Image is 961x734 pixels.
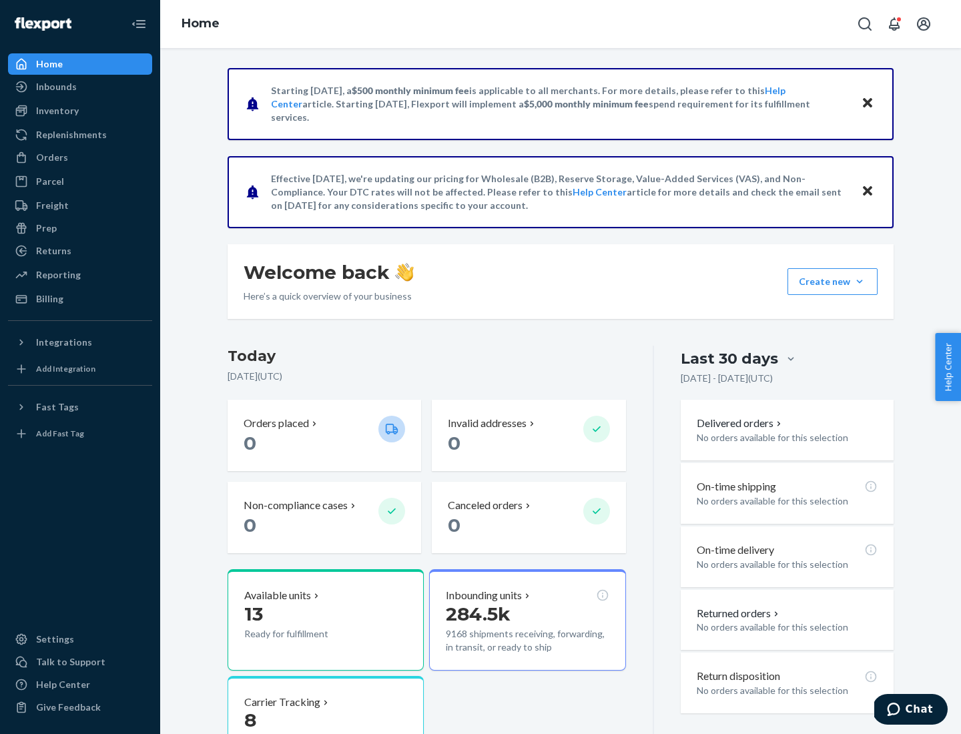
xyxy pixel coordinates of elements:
div: Talk to Support [36,655,105,669]
a: Help Center [8,674,152,695]
div: Inbounds [36,80,77,93]
p: Inbounding units [446,588,522,603]
p: Return disposition [697,669,780,684]
button: Close [859,94,876,113]
span: 0 [244,514,256,536]
a: Returns [8,240,152,262]
div: Fast Tags [36,400,79,414]
a: Home [182,16,220,31]
a: Freight [8,195,152,216]
button: Close [859,182,876,202]
button: Open Search Box [852,11,878,37]
ol: breadcrumbs [171,5,230,43]
div: Returns [36,244,71,258]
button: Returned orders [697,606,781,621]
img: Flexport logo [15,17,71,31]
a: Home [8,53,152,75]
a: Add Integration [8,358,152,380]
a: Replenishments [8,124,152,145]
button: Help Center [935,333,961,401]
a: Settings [8,629,152,650]
a: Add Fast Tag [8,423,152,444]
a: Prep [8,218,152,239]
button: Orders placed 0 [228,400,421,471]
span: 0 [448,432,460,454]
button: Canceled orders 0 [432,482,625,553]
p: Available units [244,588,311,603]
button: Talk to Support [8,651,152,673]
p: Effective [DATE], we're updating our pricing for Wholesale (B2B), Reserve Storage, Value-Added Se... [271,172,848,212]
p: Carrier Tracking [244,695,320,710]
p: Here’s a quick overview of your business [244,290,414,303]
h3: Today [228,346,626,367]
a: Billing [8,288,152,310]
button: Close Navigation [125,11,152,37]
button: Inbounding units284.5k9168 shipments receiving, forwarding, in transit, or ready to ship [429,569,625,671]
button: Give Feedback [8,697,152,718]
h1: Welcome back [244,260,414,284]
button: Integrations [8,332,152,353]
div: Give Feedback [36,701,101,714]
span: 13 [244,603,263,625]
p: Invalid addresses [448,416,527,431]
p: No orders available for this selection [697,494,878,508]
p: No orders available for this selection [697,684,878,697]
div: Freight [36,199,69,212]
div: Parcel [36,175,64,188]
iframe: Opens a widget where you can chat to one of our agents [874,694,948,727]
img: hand-wave emoji [395,263,414,282]
div: Reporting [36,268,81,282]
p: No orders available for this selection [697,431,878,444]
p: No orders available for this selection [697,558,878,571]
span: 0 [244,432,256,454]
span: $500 monthly minimum fee [352,85,469,96]
a: Parcel [8,171,152,192]
p: On-time delivery [697,542,774,558]
a: Inbounds [8,76,152,97]
div: Help Center [36,678,90,691]
div: Last 30 days [681,348,778,369]
div: Orders [36,151,68,164]
div: Replenishments [36,128,107,141]
button: Fast Tags [8,396,152,418]
p: Ready for fulfillment [244,627,368,641]
a: Inventory [8,100,152,121]
button: Invalid addresses 0 [432,400,625,471]
p: Canceled orders [448,498,523,513]
p: Non-compliance cases [244,498,348,513]
a: Orders [8,147,152,168]
p: No orders available for this selection [697,621,878,634]
span: 8 [244,709,256,731]
span: 284.5k [446,603,511,625]
button: Delivered orders [697,416,784,431]
div: Add Integration [36,363,95,374]
div: Home [36,57,63,71]
button: Open notifications [881,11,908,37]
span: 0 [448,514,460,536]
a: Reporting [8,264,152,286]
button: Available units13Ready for fulfillment [228,569,424,671]
button: Non-compliance cases 0 [228,482,421,553]
p: [DATE] - [DATE] ( UTC ) [681,372,773,385]
a: Help Center [573,186,627,198]
p: On-time shipping [697,479,776,494]
p: Orders placed [244,416,309,431]
p: 9168 shipments receiving, forwarding, in transit, or ready to ship [446,627,609,654]
div: Integrations [36,336,92,349]
div: Prep [36,222,57,235]
p: [DATE] ( UTC ) [228,370,626,383]
div: Settings [36,633,74,646]
p: Starting [DATE], a is applicable to all merchants. For more details, please refer to this article... [271,84,848,124]
div: Billing [36,292,63,306]
div: Add Fast Tag [36,428,84,439]
div: Inventory [36,104,79,117]
button: Create new [787,268,878,295]
span: $5,000 monthly minimum fee [524,98,649,109]
button: Open account menu [910,11,937,37]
